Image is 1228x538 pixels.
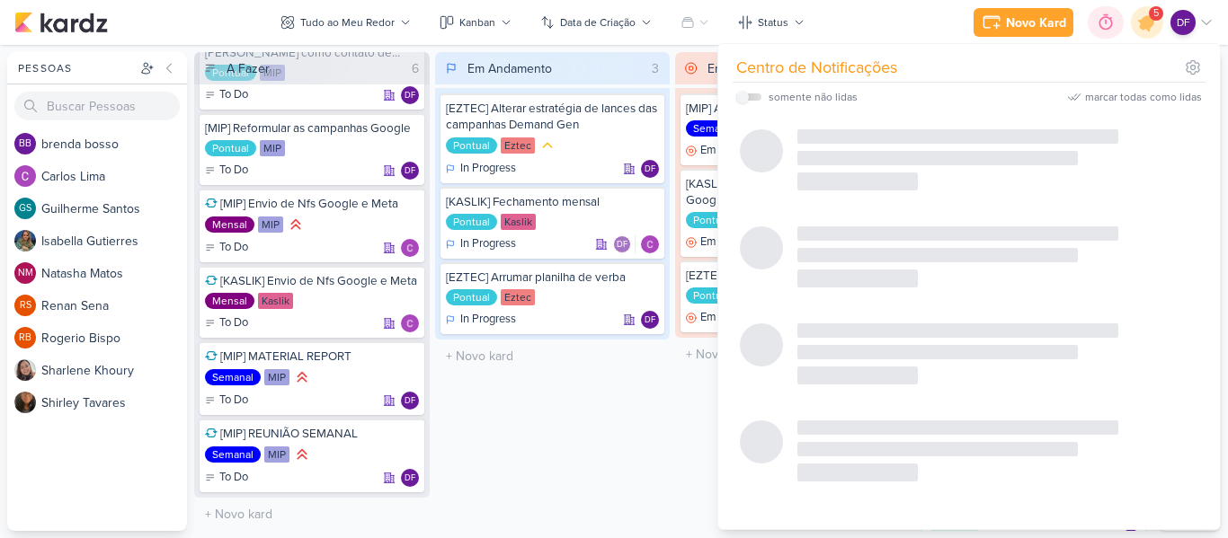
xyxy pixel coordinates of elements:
div: Prioridade Média [538,137,556,154]
div: C a r l o s L i m a [41,167,187,186]
div: [MIP] Atividades Google + Meta [686,101,900,117]
div: Kaslik [258,293,293,309]
div: Rogerio Bispo [14,327,36,348]
div: Em Andamento [467,59,552,78]
div: Prioridade Alta [287,216,305,234]
p: Em Espera [700,309,753,327]
p: Em Espera [700,234,753,251]
div: Em Espera [686,142,753,160]
div: Guilherme Santos [14,198,36,219]
img: Sharlene Khoury [14,359,36,381]
div: Diego Freitas [641,160,659,178]
div: S h i r l e y T a v a r e s [41,393,187,412]
div: Responsável: Diego Freitas [401,162,419,180]
p: DF [645,316,655,325]
div: Pessoas [14,60,137,76]
p: NM [18,269,33,278]
div: To Do [205,392,248,410]
div: In Progress [446,160,516,178]
div: Kaslik [501,214,536,230]
p: DF [405,474,415,483]
div: Novo Kard [1006,13,1066,32]
p: bb [19,139,31,149]
div: [KASLIK] Envio de Nfs Google e Meta [205,273,419,289]
p: DF [405,397,415,406]
div: [EZTEC] Alterar estratégia de lances das campanhas Demand Gen [446,101,660,133]
div: [KASLIK] Fechamento mensal [446,194,660,210]
div: To Do [205,469,248,487]
button: Novo Kard [974,8,1073,37]
div: Semanal [205,369,261,385]
div: MIP [264,446,289,463]
p: In Progress [460,235,516,253]
img: Isabella Gutierres [14,230,36,251]
img: Shirley Tavares [14,392,36,413]
div: N a t a s h a M a t o s [41,264,187,283]
div: Diego Freitas [641,311,659,329]
div: Em Espera [686,234,753,251]
div: [MIP] Envio de Nfs Google e Meta [205,196,419,212]
div: Pontual [205,140,256,156]
div: marcar todas como lidas [1085,89,1202,105]
div: 3 [645,59,666,78]
p: RS [20,301,31,311]
p: To Do [219,239,248,257]
p: To Do [219,392,248,410]
div: Responsável: Diego Freitas [401,469,419,487]
div: Diego Freitas [401,392,419,410]
p: DF [1177,14,1190,31]
div: Prioridade Alta [293,368,311,386]
div: Pontual [446,289,497,305]
div: Diego Freitas [401,162,419,180]
div: Responsável: Carlos Lima [641,235,659,253]
input: + Novo kard [198,501,426,527]
div: Prioridade Alta [293,445,311,463]
div: [MIP] Reformular as campanhas Google [205,120,419,137]
p: RB [19,333,31,343]
p: GS [19,204,31,214]
p: To Do [219,469,248,487]
p: To Do [219,162,248,180]
img: Carlos Lima [401,239,419,257]
p: DF [405,167,415,176]
p: DF [405,92,415,101]
div: Em Espera [707,59,767,78]
div: Eztec [501,289,535,305]
div: Pontual [686,212,737,228]
div: [MIP] REUNIÃO SEMANAL [205,426,419,442]
p: Em Espera [700,142,753,160]
img: Carlos Lima [401,314,419,332]
div: Responsável: Diego Freitas [641,311,659,329]
input: + Novo kard [679,341,907,367]
div: Responsável: Diego Freitas [401,86,419,104]
img: Carlos Lima [641,235,659,253]
p: DF [617,241,627,250]
p: To Do [219,86,248,104]
div: Em Espera [686,309,753,327]
div: R o g e r i o B i s p o [41,329,187,348]
div: To Do [205,162,248,180]
div: Diego Freitas [401,86,419,104]
div: Diego Freitas [401,469,419,487]
div: Pontual [686,287,737,304]
div: Colaboradores: Diego Freitas [613,235,636,253]
input: + Novo kard [439,343,667,369]
img: Carlos Lima [14,165,36,187]
p: In Progress [460,311,516,329]
div: I s a b e l l a G u t i e r r e s [41,232,187,251]
div: In Progress [446,235,516,253]
div: Diego Freitas [1170,10,1196,35]
p: To Do [219,314,248,332]
div: In Progress [446,311,516,329]
div: Diego Freitas [613,235,631,253]
div: somente não lidas [769,89,858,105]
div: Renan Sena [14,295,36,316]
div: To Do [205,86,248,104]
div: G u i l h e r m e S a n t o s [41,199,187,218]
span: 5 [1153,6,1159,21]
div: To Do [205,239,248,257]
div: Eztec [501,137,535,154]
div: A Fazer [227,59,270,78]
div: Semanal [205,446,261,463]
div: Semanal [686,120,742,137]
